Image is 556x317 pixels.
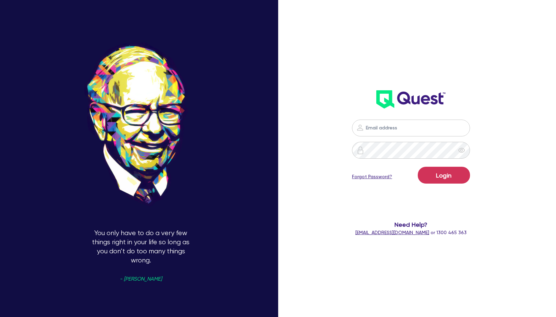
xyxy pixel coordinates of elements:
input: Email address [352,120,470,136]
span: - [PERSON_NAME] [120,277,162,282]
span: or 1300 465 363 [355,230,467,235]
img: wH2k97JdezQIQAAAABJRU5ErkJggg== [376,90,445,108]
img: icon-password [356,146,364,154]
span: Need Help? [338,220,484,229]
a: [EMAIL_ADDRESS][DOMAIN_NAME] [355,230,429,235]
button: Login [418,167,470,184]
img: icon-password [356,124,364,132]
span: eye [458,147,465,154]
a: Forgot Password? [352,173,392,180]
